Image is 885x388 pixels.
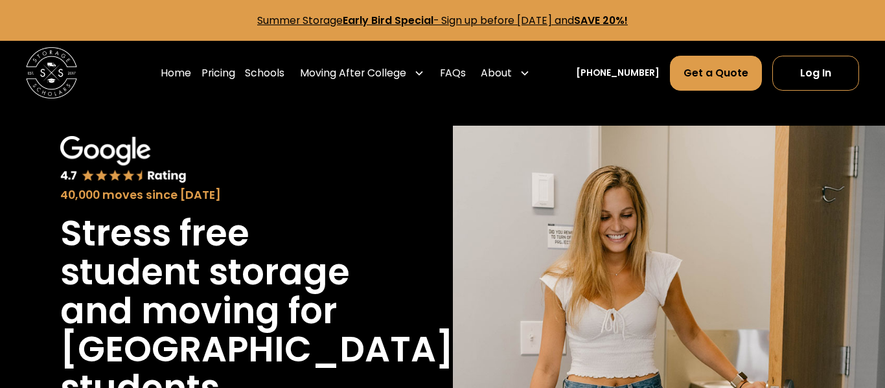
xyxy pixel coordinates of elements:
[245,55,284,91] a: Schools
[670,56,762,90] a: Get a Quote
[576,66,660,80] a: [PHONE_NUMBER]
[772,56,860,90] a: Log In
[201,55,235,91] a: Pricing
[60,136,186,184] img: Google 4.7 star rating
[343,13,433,28] strong: Early Bird Special
[26,47,77,98] img: Storage Scholars main logo
[60,330,454,369] h1: [GEOGRAPHIC_DATA]
[440,55,466,91] a: FAQs
[300,65,406,81] div: Moving After College
[161,55,191,91] a: Home
[60,187,371,204] div: 40,000 moves since [DATE]
[257,13,628,28] a: Summer StorageEarly Bird Special- Sign up before [DATE] andSAVE 20%!
[574,13,628,28] strong: SAVE 20%!
[60,214,371,331] h1: Stress free student storage and moving for
[481,65,512,81] div: About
